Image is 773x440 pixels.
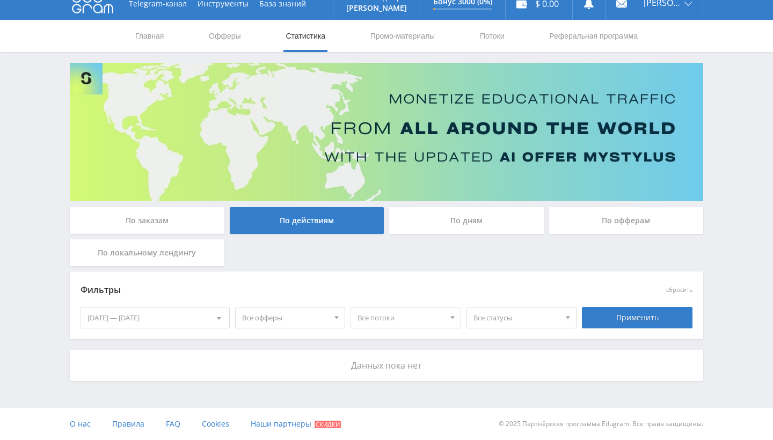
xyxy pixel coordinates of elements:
[479,20,506,52] a: Потоки
[392,408,703,440] div: © 2025 Партнёрская программа Edugram. Все права защищены.
[242,307,329,328] span: Все офферы
[70,239,224,266] div: По локальному лендингу
[112,408,144,440] a: Правила
[358,307,444,328] span: Все потоки
[81,282,538,298] div: Фильтры
[230,207,384,234] div: По действиям
[389,207,544,234] div: По дням
[70,408,91,440] a: О нас
[208,20,242,52] a: Офферы
[582,307,692,328] div: Применить
[369,20,436,52] a: Промо-материалы
[315,421,341,428] span: Скидки
[251,408,341,440] a: Наши партнеры Скидки
[666,287,692,294] button: сбросить
[70,419,91,429] span: О нас
[166,408,180,440] a: FAQ
[346,4,407,12] p: [PERSON_NAME]
[251,419,311,429] span: Наши партнеры
[202,408,229,440] a: Cookies
[134,20,165,52] a: Главная
[70,63,703,201] img: Banner
[81,361,692,370] p: Данных пока нет
[548,20,639,52] a: Реферальная программа
[112,419,144,429] span: Правила
[473,307,560,328] span: Все статусы
[81,307,229,328] div: [DATE] — [DATE]
[549,207,704,234] div: По офферам
[202,419,229,429] span: Cookies
[70,207,224,234] div: По заказам
[285,20,326,52] a: Статистика
[166,419,180,429] span: FAQ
